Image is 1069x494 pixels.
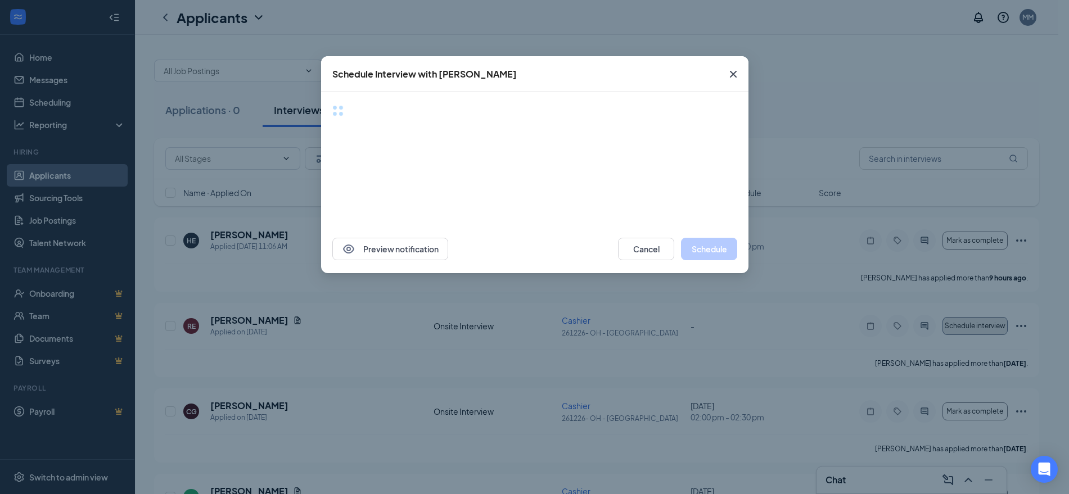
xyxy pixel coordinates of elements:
button: Cancel [618,238,674,260]
svg: Cross [727,67,740,81]
div: Schedule Interview with [PERSON_NAME] [332,68,517,80]
button: Schedule [681,238,737,260]
button: Close [718,56,748,92]
svg: Eye [342,242,355,256]
div: Open Intercom Messenger [1031,456,1058,483]
button: EyePreview notification [332,238,448,260]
